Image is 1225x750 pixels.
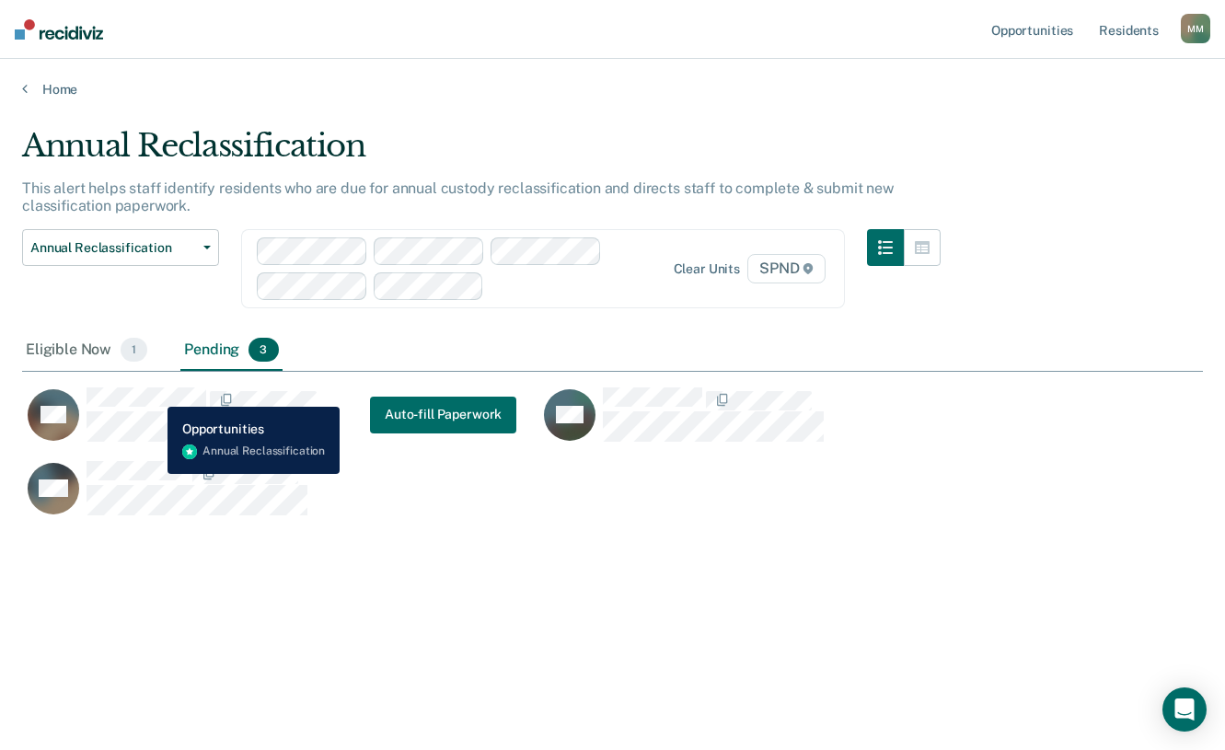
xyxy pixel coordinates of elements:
div: CaseloadOpportunityCell-00558478 [22,387,538,460]
div: Pending3 [180,330,282,371]
div: Annual Reclassification [22,127,941,179]
div: M M [1181,14,1210,43]
img: Recidiviz [15,19,103,40]
span: 3 [248,338,278,362]
a: Navigate to form link [370,396,516,433]
div: CaseloadOpportunityCell-00472939 [22,460,538,534]
div: Eligible Now1 [22,330,151,371]
span: SPND [747,254,826,283]
span: 1 [121,338,147,362]
p: This alert helps staff identify residents who are due for annual custody reclassification and dir... [22,179,894,214]
button: MM [1181,14,1210,43]
button: Auto-fill Paperwork [370,396,516,433]
span: Annual Reclassification [30,240,196,256]
div: Clear units [674,261,741,277]
button: Annual Reclassification [22,229,219,266]
a: Home [22,81,1203,98]
div: Open Intercom Messenger [1162,687,1207,732]
div: CaseloadOpportunityCell-00475592 [538,387,1055,460]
